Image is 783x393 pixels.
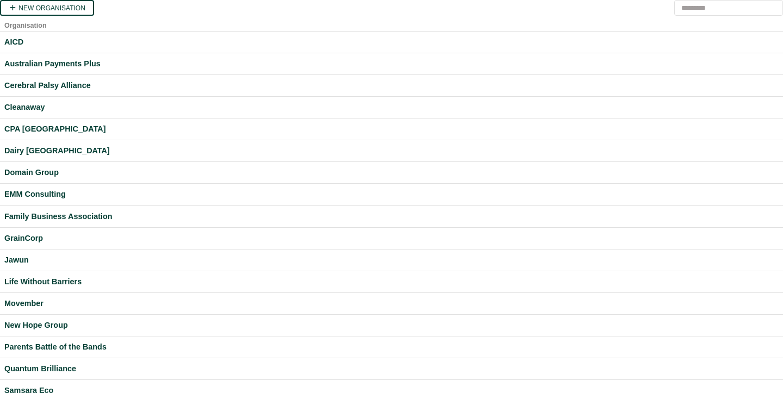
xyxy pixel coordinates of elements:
a: Cerebral Palsy Alliance [4,79,779,92]
a: Domain Group [4,166,779,179]
a: CPA [GEOGRAPHIC_DATA] [4,123,779,135]
a: Family Business Association [4,210,779,223]
a: Parents Battle of the Bands [4,341,779,353]
a: EMM Consulting [4,188,779,201]
a: GrainCorp [4,232,779,245]
a: Dairy [GEOGRAPHIC_DATA] [4,145,779,157]
a: AICD [4,36,779,48]
a: New Hope Group [4,319,779,332]
a: Movember [4,297,779,310]
a: Jawun [4,254,779,266]
a: Australian Payments Plus [4,58,779,70]
a: Quantum Brilliance [4,363,779,375]
a: Cleanaway [4,101,779,114]
a: Life Without Barriers [4,276,779,288]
